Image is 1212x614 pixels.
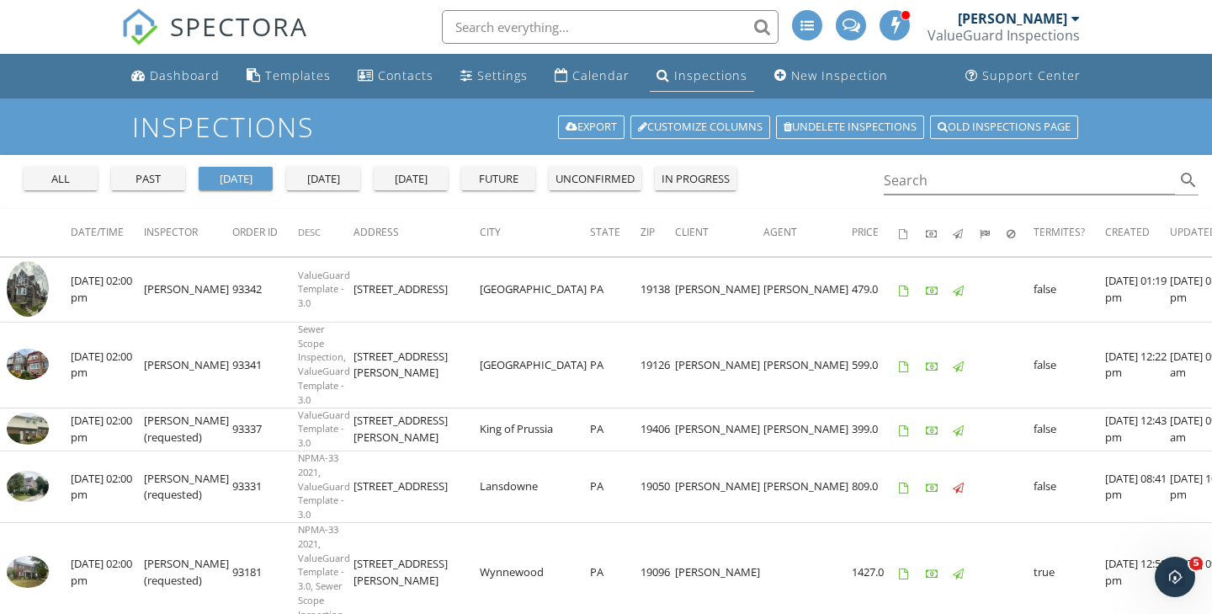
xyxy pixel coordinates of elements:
[132,112,1080,141] h1: Inspections
[675,225,709,239] span: Client
[884,167,1175,195] input: Search
[71,322,144,408] td: [DATE] 02:00 pm
[1105,451,1170,523] td: [DATE] 08:41 pm
[675,322,763,408] td: [PERSON_NAME]
[298,269,350,310] span: ValueGuard Template - 3.0
[980,209,1007,256] th: Submitted: Not sorted.
[590,209,641,256] th: State: Not sorted.
[655,167,736,190] button: in progress
[590,322,641,408] td: PA
[298,226,321,238] span: Desc
[1155,557,1195,597] iframe: Intercom live chat
[7,471,49,503] img: 9546211%2Freports%2F1b853bfe-d049-4a69-9258-0ff82da8a5dd%2Fcover_photos%2FOw0vByrpx4SVlHYhS1K0%2F...
[480,408,590,451] td: King of Prussia
[170,8,308,44] span: SPECTORA
[240,61,338,92] a: Templates
[7,556,49,588] img: 9417915%2Freports%2F2600c7c6-1eaa-4845-8516-b9344efb8fb1%2Fcover_photos%2FFh4PuEBkdZqicteTYhyW%2F...
[144,322,232,408] td: [PERSON_NAME]
[590,408,641,451] td: PA
[662,171,730,188] div: in progress
[1034,225,1085,239] span: Termites?
[641,451,675,523] td: 19050
[1105,322,1170,408] td: [DATE] 12:22 pm
[641,225,655,239] span: Zip
[353,322,480,408] td: [STREET_ADDRESS][PERSON_NAME]
[572,67,630,83] div: Calendar
[353,451,480,523] td: [STREET_ADDRESS]
[650,61,754,92] a: Inspections
[1105,408,1170,451] td: [DATE] 12:43 pm
[763,257,852,322] td: [PERSON_NAME]
[298,323,350,406] span: Sewer Scope Inspection, ValueGuard Template - 3.0
[205,171,266,188] div: [DATE]
[641,257,675,322] td: 19138
[1034,209,1105,256] th: Termites?: Not sorted.
[480,225,501,239] span: City
[7,261,49,318] img: 9563705%2Fcover_photos%2FQ84QpcjfrMtW1SUU4ncP%2Fsmall.jpg
[1034,322,1105,408] td: false
[641,322,675,408] td: 19126
[232,451,298,523] td: 93331
[150,67,220,83] div: Dashboard
[442,10,779,44] input: Search everything...
[674,67,747,83] div: Inspections
[7,413,49,445] img: 9556715%2Freports%2F5d39b1c8-9881-4dff-8772-87f56bfe49f2%2Fcover_photos%2FTZrW24ZRWoZp2hVvo27s%2F...
[353,408,480,451] td: [STREET_ADDRESS][PERSON_NAME]
[852,225,879,239] span: Price
[763,322,852,408] td: [PERSON_NAME]
[265,67,331,83] div: Templates
[675,408,763,451] td: [PERSON_NAME]
[982,67,1081,83] div: Support Center
[232,408,298,451] td: 93337
[374,167,448,190] button: [DATE]
[763,209,852,256] th: Agent: Not sorted.
[852,257,899,322] td: 479.0
[144,225,198,239] span: Inspector
[351,61,440,92] a: Contacts
[298,451,350,521] span: NPMA-33 2021, ValueGuard Template - 3.0
[461,167,535,190] button: future
[675,257,763,322] td: [PERSON_NAME]
[298,408,350,450] span: ValueGuard Template - 3.0
[480,209,590,256] th: City: Not sorted.
[958,10,1067,27] div: [PERSON_NAME]
[926,209,953,256] th: Paid: Not sorted.
[144,209,232,256] th: Inspector: Not sorted.
[232,225,278,239] span: Order ID
[959,61,1087,92] a: Support Center
[378,67,433,83] div: Contacts
[555,171,635,188] div: unconfirmed
[353,209,480,256] th: Address: Not sorted.
[763,451,852,523] td: [PERSON_NAME]
[791,67,888,83] div: New Inspection
[763,225,797,239] span: Agent
[852,451,899,523] td: 809.0
[199,167,273,190] button: [DATE]
[641,209,675,256] th: Zip: Not sorted.
[118,171,178,188] div: past
[1189,557,1203,570] span: 5
[353,257,480,322] td: [STREET_ADDRESS]
[24,167,98,190] button: all
[675,209,763,256] th: Client: Not sorted.
[852,322,899,408] td: 599.0
[7,349,49,381] img: 9563173%2Fcover_photos%2FAKL2gTgKiXM6J7k2r4Dd%2Fsmall.jpg
[1034,451,1105,523] td: false
[30,171,91,188] div: all
[590,257,641,322] td: PA
[125,61,226,92] a: Dashboard
[1105,225,1150,239] span: Created
[548,61,636,92] a: Calendar
[590,225,620,239] span: State
[768,61,895,92] a: New Inspection
[71,451,144,523] td: [DATE] 02:00 pm
[480,257,590,322] td: [GEOGRAPHIC_DATA]
[776,115,924,139] a: Undelete inspections
[232,322,298,408] td: 93341
[71,225,124,239] span: Date/Time
[549,167,641,190] button: unconfirmed
[899,209,926,256] th: Agreements signed: Not sorted.
[953,209,980,256] th: Published: Not sorted.
[353,225,399,239] span: Address
[1105,257,1170,322] td: [DATE] 01:19 pm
